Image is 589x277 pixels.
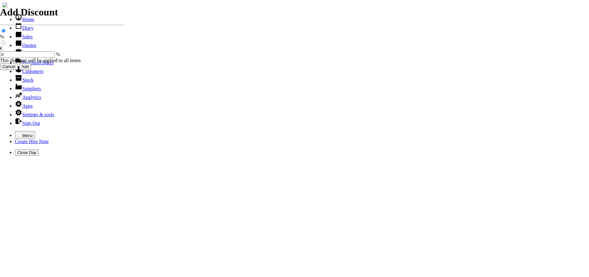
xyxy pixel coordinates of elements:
a: Sign Out [15,121,40,126]
input: Add [19,63,32,70]
span: % [56,52,60,57]
li: Hire Notes [15,48,587,57]
a: Create Hire Note [15,139,49,144]
a: Apps [15,103,33,109]
li: Sales [15,31,587,40]
li: Stock [15,74,587,83]
li: Suppliers [15,83,587,92]
input: % [2,29,6,33]
button: Menu [15,131,35,139]
a: Analytics [15,95,41,100]
a: Settings & tools [15,112,54,117]
a: Suppliers [15,86,41,91]
button: Close Day [15,149,39,156]
a: Stock [15,77,33,83]
input: € [2,40,6,45]
a: Customers [15,69,43,74]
